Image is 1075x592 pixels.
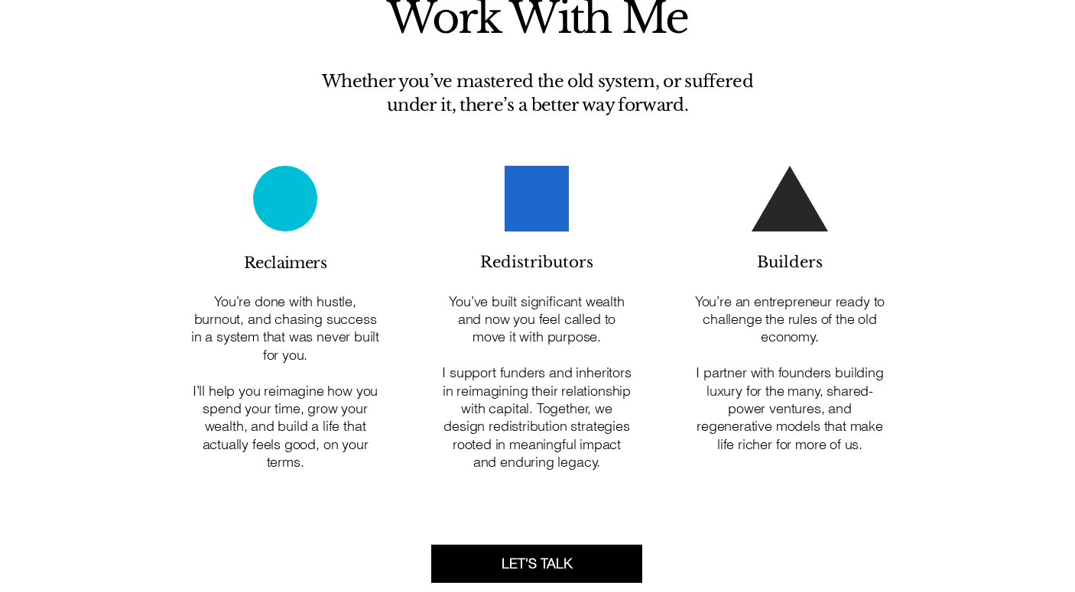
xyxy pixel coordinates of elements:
[757,253,823,271] span: Builders
[694,293,885,346] p: You’re an entrepreneur ready to challenge the rules of the old economy.
[441,293,632,346] p: You’ve built significant wealth and now you feel called to move it with purpose.
[480,253,593,271] span: Redistributors
[244,254,326,272] span: Reclaimers
[431,545,642,583] a: LET'S TALK
[694,346,885,453] p: I partner with founders building luxury for the many, shared-power ventures, and regenerative mod...
[502,555,573,572] span: LET'S TALK
[190,364,381,471] p: I’ll help you reimagine how you spend your time, grow your wealth, and build a life that actually...
[298,70,777,118] h5: Whether you’ve mastered the old system, or suffered under it, there’s a better way forward.
[190,293,381,364] p: You’re done with hustle, burnout, and chasing success in a system that was never built for you.
[441,346,632,471] p: I support funders and inheritors in reimagining their relationship with capital. Together, we des...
